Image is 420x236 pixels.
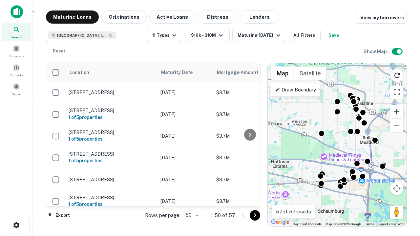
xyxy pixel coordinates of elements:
[10,72,23,78] span: Contacts
[101,10,147,24] button: Originations
[364,48,388,55] h6: Show Map
[269,218,291,226] a: Open this area in Google Maps (opens a new window)
[49,45,70,58] button: Reset
[160,111,210,118] p: [DATE]
[325,222,361,226] span: Map data ©2025 Google
[161,69,201,76] span: Maturity Date
[69,135,154,143] h6: 1 of 5 properties
[2,23,31,41] a: Search
[240,10,279,24] button: Lenders
[69,69,89,76] span: Location
[69,129,154,135] p: [STREET_ADDRESS]
[145,211,180,219] p: Rows per page:
[390,105,403,118] button: Zoom in
[9,53,24,59] span: Borrowers
[216,132,282,140] p: $3.7M
[355,12,407,24] a: View my borrowers
[217,69,267,76] span: Mortgage Amount
[65,63,157,82] th: Location
[378,222,405,226] a: Report a map error
[69,114,154,121] h6: 1 of 5 properties
[2,61,31,79] a: Contacts
[275,86,316,94] p: Draw Boundary
[2,80,31,98] a: Saved
[250,210,260,221] button: Go to next page
[238,31,282,39] div: Maturing [DATE]
[184,29,230,42] button: $10k - $10M
[57,32,106,38] span: [GEOGRAPHIC_DATA], [GEOGRAPHIC_DATA]
[160,198,210,205] p: [DATE]
[271,67,294,80] button: Show street map
[232,29,285,42] button: Maturing [DATE]
[69,89,154,95] p: [STREET_ADDRESS]
[160,176,210,183] p: [DATE]
[216,89,282,96] p: $3.7M
[183,210,199,220] div: 50
[10,34,22,40] span: Search
[213,63,285,82] th: Mortgage Amount
[288,29,321,42] button: All Filters
[160,154,210,161] p: [DATE]
[160,132,210,140] p: [DATE]
[69,195,154,201] p: [STREET_ADDRESS]
[69,157,154,164] h6: 1 of 5 properties
[149,10,195,24] button: Active Loans
[365,222,374,226] a: Terms (opens in new tab)
[390,86,403,99] button: Toggle fullscreen view
[294,67,326,80] button: Show satellite imagery
[390,206,403,219] button: Drag Pegman onto the map to open Street View
[269,218,291,226] img: Google
[293,222,322,226] button: Keyboard shortcuts
[46,10,99,24] button: Maturing Loans
[2,42,31,60] a: Borrowers
[69,108,154,113] p: [STREET_ADDRESS]
[12,91,21,97] span: Saved
[198,10,237,24] button: Distress
[390,69,404,82] button: Reload search area
[387,163,420,194] iframe: Chat Widget
[390,119,403,132] button: Zoom out
[268,63,407,226] div: 0 0
[160,89,210,96] p: [DATE]
[69,151,154,157] p: [STREET_ADDRESS]
[216,154,282,161] p: $3.7M
[69,177,154,183] p: [STREET_ADDRESS]
[216,198,282,205] p: $3.7M
[147,29,181,42] button: 11 Types
[157,63,213,82] th: Maturity Date
[216,176,282,183] p: $3.7M
[276,208,311,216] p: 57 of 57 results
[323,29,344,42] button: Save your search to get updates of matches that match your search criteria.
[69,201,154,208] h6: 1 of 5 properties
[210,211,235,219] p: 1–50 of 57
[46,210,72,220] button: Export
[216,111,282,118] p: $3.7M
[10,5,23,18] img: capitalize-icon.png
